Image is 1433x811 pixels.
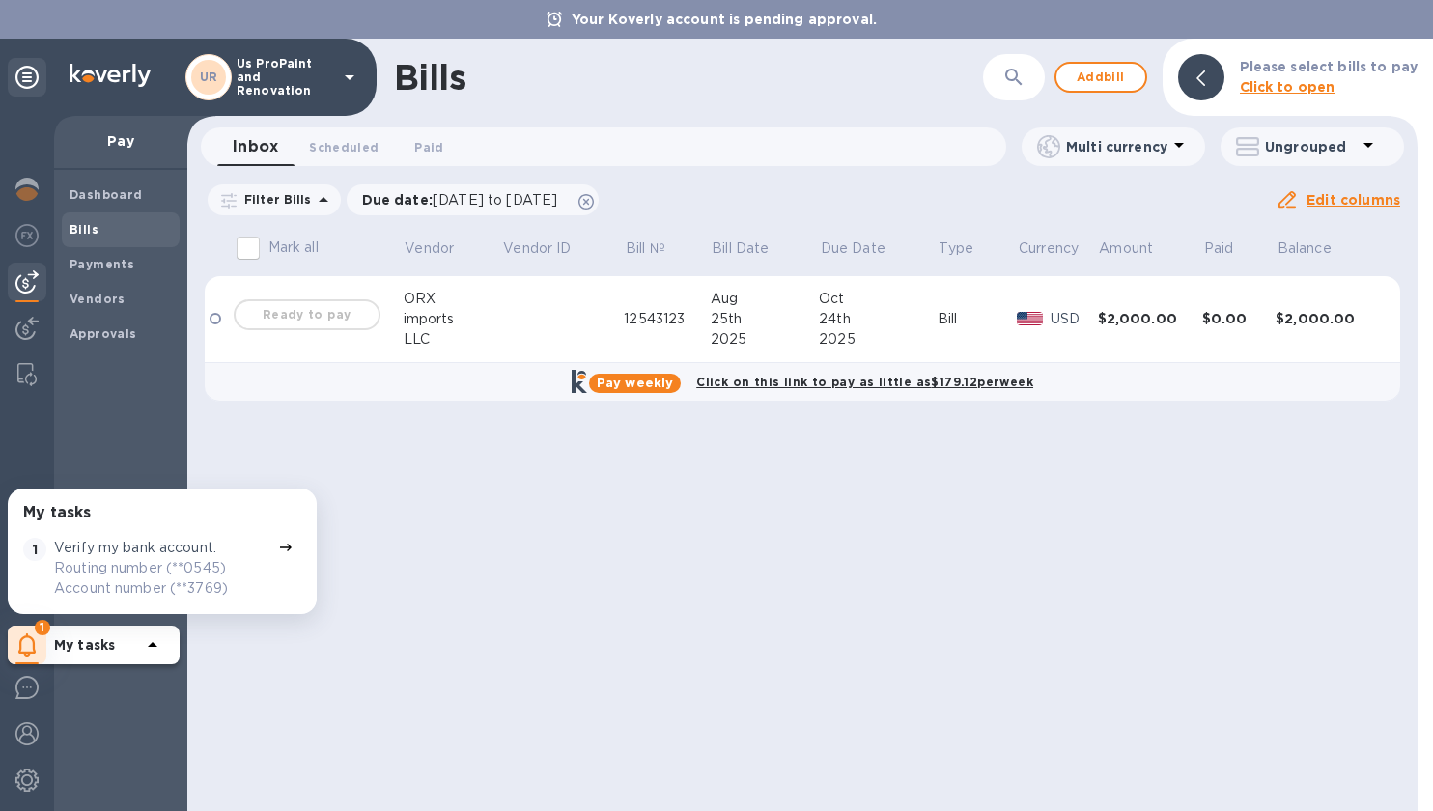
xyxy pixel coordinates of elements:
img: Foreign exchange [15,224,39,247]
span: 1 [23,538,46,561]
p: Your Koverly account is pending approval. [562,10,886,29]
p: Pay [70,131,172,151]
div: 24th [819,309,938,329]
b: UR [200,70,218,84]
span: Scheduled [309,137,379,157]
span: Bill № [626,238,690,259]
p: Vendor ID [503,238,571,259]
span: 1 [35,620,50,635]
b: Dashboard [70,187,143,202]
div: $2,000.00 [1098,309,1202,328]
img: USD [1017,312,1043,325]
u: Edit columns [1307,192,1400,208]
div: Unpin categories [8,58,46,97]
b: Bills [70,222,98,237]
span: Due Date [821,238,911,259]
span: [DATE] to [DATE] [433,192,557,208]
div: 12543123 [624,309,710,329]
h3: My tasks [23,504,91,522]
b: Click on this link to pay as little as $179.12 per week [696,375,1033,389]
div: 25th [711,309,820,329]
div: ORX [404,289,502,309]
span: Type [939,238,998,259]
p: Routing number (**0545) Account number (**3769) [54,558,270,599]
p: Vendor [405,238,454,259]
img: Logo [70,64,151,87]
button: Addbill [1054,62,1147,93]
div: 2025 [819,329,938,350]
p: Due date : [362,190,568,210]
div: $2,000.00 [1276,309,1380,328]
span: Bill Date [712,238,794,259]
div: LLC [404,329,502,350]
div: Oct [819,289,938,309]
span: Paid [414,137,443,157]
div: Bill [938,309,1018,329]
p: Multi currency [1066,137,1167,156]
span: Vendor [405,238,479,259]
span: Amount [1099,238,1178,259]
span: Add bill [1072,66,1130,89]
p: Amount [1099,238,1153,259]
span: Paid [1204,238,1259,259]
p: Us ProPaint and Renovation [237,57,333,98]
p: Type [939,238,973,259]
span: Inbox [233,133,278,160]
div: 2025 [711,329,820,350]
p: Ungrouped [1265,137,1357,156]
p: Currency [1019,238,1079,259]
p: Verify my bank account. [54,538,216,558]
span: Vendor ID [503,238,596,259]
p: Due Date [821,238,885,259]
span: Balance [1278,238,1357,259]
b: Please select bills to pay [1240,59,1418,74]
h1: Bills [394,57,465,98]
p: Paid [1204,238,1234,259]
b: Click to open [1240,79,1335,95]
div: $0.00 [1202,309,1276,328]
b: Vendors [70,292,126,306]
b: Pay weekly [597,376,673,390]
p: Mark all [268,238,319,258]
div: Due date:[DATE] to [DATE] [347,184,600,215]
p: Bill № [626,238,665,259]
p: Filter Bills [237,191,312,208]
b: My tasks [54,637,115,653]
p: USD [1051,309,1098,329]
div: Aug [711,289,820,309]
p: Bill Date [712,238,769,259]
b: Payments [70,257,134,271]
p: Balance [1278,238,1332,259]
b: Approvals [70,326,137,341]
div: imports [404,309,502,329]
